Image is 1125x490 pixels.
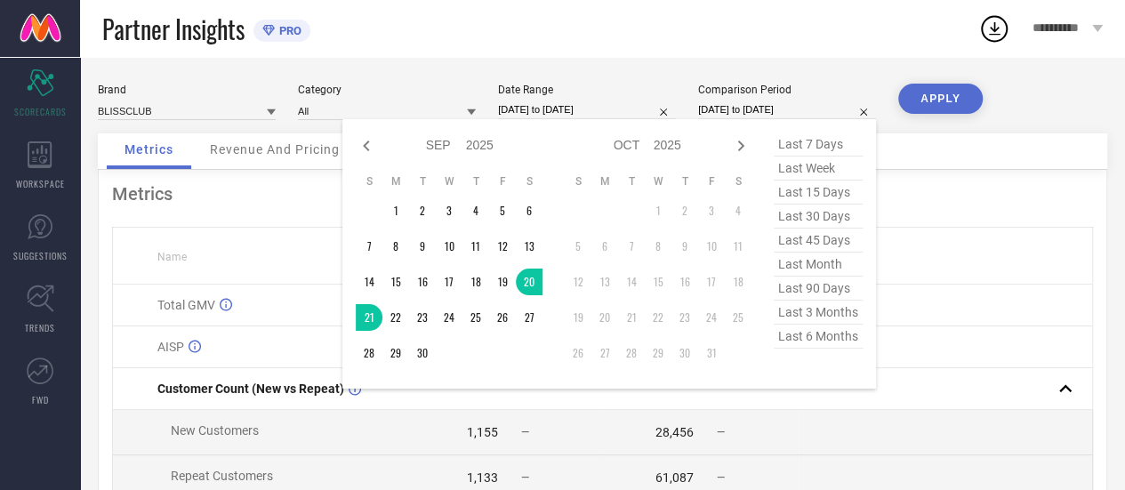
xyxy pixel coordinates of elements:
[489,304,516,331] td: Fri Sep 26 2025
[171,469,273,483] span: Repeat Customers
[978,12,1010,44] div: Open download list
[157,298,215,312] span: Total GMV
[98,84,276,96] div: Brand
[671,269,698,295] td: Thu Oct 16 2025
[382,174,409,189] th: Monday
[521,426,529,438] span: —
[157,382,344,396] span: Customer Count (New vs Repeat)
[489,174,516,189] th: Friday
[516,304,542,331] td: Sat Sep 27 2025
[14,105,67,118] span: SCORECARDS
[489,197,516,224] td: Fri Sep 05 2025
[409,174,436,189] th: Tuesday
[436,233,462,260] td: Wed Sep 10 2025
[409,269,436,295] td: Tue Sep 16 2025
[618,340,645,366] td: Tue Oct 28 2025
[462,197,489,224] td: Thu Sep 04 2025
[467,425,498,439] div: 1,155
[25,321,55,334] span: TRENDS
[409,340,436,366] td: Tue Sep 30 2025
[356,135,377,157] div: Previous month
[409,304,436,331] td: Tue Sep 23 2025
[725,304,751,331] td: Sat Oct 25 2025
[730,135,751,157] div: Next month
[698,84,876,96] div: Comparison Period
[717,426,725,438] span: —
[521,471,529,484] span: —
[210,142,340,157] span: Revenue And Pricing
[725,233,751,260] td: Sat Oct 11 2025
[102,11,245,47] span: Partner Insights
[725,197,751,224] td: Sat Oct 04 2025
[356,174,382,189] th: Sunday
[591,233,618,260] td: Mon Oct 06 2025
[409,197,436,224] td: Tue Sep 02 2025
[725,174,751,189] th: Saturday
[698,197,725,224] td: Fri Oct 03 2025
[645,233,671,260] td: Wed Oct 08 2025
[32,393,49,406] span: FWD
[157,340,184,354] span: AISP
[565,304,591,331] td: Sun Oct 19 2025
[409,233,436,260] td: Tue Sep 09 2025
[356,304,382,331] td: Sun Sep 21 2025
[655,425,694,439] div: 28,456
[462,304,489,331] td: Thu Sep 25 2025
[717,471,725,484] span: —
[698,174,725,189] th: Friday
[275,24,301,37] span: PRO
[725,269,751,295] td: Sat Oct 18 2025
[774,301,863,325] span: last 3 months
[645,304,671,331] td: Wed Oct 22 2025
[462,174,489,189] th: Thursday
[698,340,725,366] td: Fri Oct 31 2025
[618,304,645,331] td: Tue Oct 21 2025
[618,269,645,295] td: Tue Oct 14 2025
[489,269,516,295] td: Fri Sep 19 2025
[298,84,476,96] div: Category
[565,269,591,295] td: Sun Oct 12 2025
[774,229,863,253] span: last 45 days
[157,251,187,263] span: Name
[565,174,591,189] th: Sunday
[898,84,983,114] button: APPLY
[16,177,65,190] span: WORKSPACE
[671,304,698,331] td: Thu Oct 23 2025
[655,470,694,485] div: 61,087
[698,304,725,331] td: Fri Oct 24 2025
[591,340,618,366] td: Mon Oct 27 2025
[671,174,698,189] th: Thursday
[382,340,409,366] td: Mon Sep 29 2025
[618,233,645,260] td: Tue Oct 07 2025
[698,100,876,119] input: Select comparison period
[774,253,863,277] span: last month
[591,174,618,189] th: Monday
[645,197,671,224] td: Wed Oct 01 2025
[774,205,863,229] span: last 30 days
[356,269,382,295] td: Sun Sep 14 2025
[645,340,671,366] td: Wed Oct 29 2025
[356,340,382,366] td: Sun Sep 28 2025
[591,304,618,331] td: Mon Oct 20 2025
[356,233,382,260] td: Sun Sep 07 2025
[462,269,489,295] td: Thu Sep 18 2025
[436,269,462,295] td: Wed Sep 17 2025
[436,197,462,224] td: Wed Sep 03 2025
[774,277,863,301] span: last 90 days
[382,233,409,260] td: Mon Sep 08 2025
[382,269,409,295] td: Mon Sep 15 2025
[516,174,542,189] th: Saturday
[125,142,173,157] span: Metrics
[645,269,671,295] td: Wed Oct 15 2025
[645,174,671,189] th: Wednesday
[591,269,618,295] td: Mon Oct 13 2025
[467,470,498,485] div: 1,133
[774,325,863,349] span: last 6 months
[112,183,1093,205] div: Metrics
[382,304,409,331] td: Mon Sep 22 2025
[565,233,591,260] td: Sun Oct 05 2025
[671,233,698,260] td: Thu Oct 09 2025
[698,269,725,295] td: Fri Oct 17 2025
[462,233,489,260] td: Thu Sep 11 2025
[774,133,863,157] span: last 7 days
